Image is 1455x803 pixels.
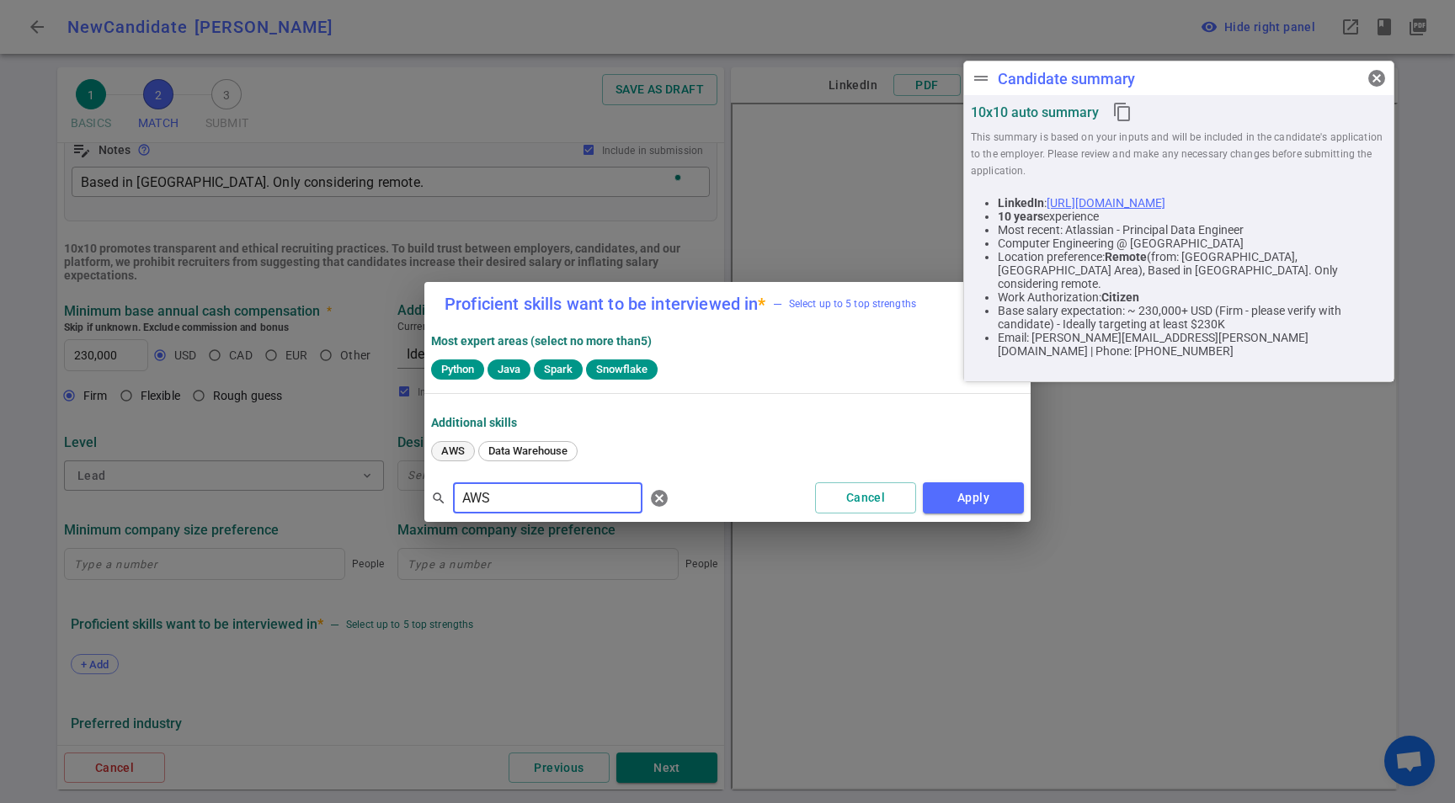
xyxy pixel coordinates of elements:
button: Cancel [815,482,916,513]
label: Proficient skills want to be interviewed in [445,295,766,312]
input: Separate search terms by comma or space [453,485,642,512]
span: search [431,491,446,506]
span: cancel [649,488,669,508]
span: Snowflake [589,363,654,375]
span: AWS [435,444,471,457]
span: Select up to 5 top strengths [773,295,916,312]
strong: Most expert areas (select no more than 5 ) [431,334,652,348]
button: Apply [923,482,1024,513]
span: Data Warehouse [482,444,573,457]
strong: Additional Skills [431,416,517,429]
span: Spark [537,363,579,375]
div: — [773,295,782,312]
span: Python [434,363,481,375]
span: Java [491,363,527,375]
